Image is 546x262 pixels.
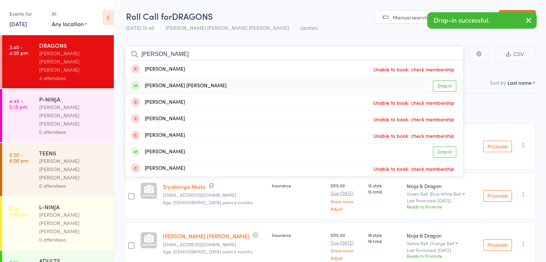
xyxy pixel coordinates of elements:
[427,12,537,29] div: Drop-in successful.
[39,203,108,211] div: L-NINJA
[407,248,477,253] small: Last Promoted: [DATE]
[372,114,456,125] span: Unable to book: check membership
[331,191,362,196] small: Due [DATE]
[331,182,362,211] div: $315.00
[163,183,205,190] a: Siyabonga Nkala
[430,241,454,245] div: Orange Belt
[407,241,477,245] div: Yellow Belt
[39,157,108,182] div: [PERSON_NAME] [PERSON_NAME] [PERSON_NAME]
[39,49,108,74] div: [PERSON_NAME] [PERSON_NAME] [PERSON_NAME]
[9,44,28,56] time: 3:40 - 4:20 pm
[331,232,362,260] div: $315.00
[126,24,154,31] span: [DATE] 15:40
[39,235,108,244] div: 0 attendees
[331,240,362,245] small: Due [DATE]
[39,211,108,235] div: [PERSON_NAME] [PERSON_NAME] [PERSON_NAME]
[407,182,477,190] div: Ninja & Dragon
[368,188,401,195] span: 15 total
[2,35,114,88] a: 3:40 -4:20 pmDRAGONS[PERSON_NAME] [PERSON_NAME] [PERSON_NAME]4 attendees
[331,206,362,211] a: Adjust
[39,182,108,190] div: 0 attendees
[39,95,108,103] div: P-NINJA
[433,80,456,92] a: Drop in
[131,98,185,107] div: [PERSON_NAME]
[508,79,532,86] div: Last name
[126,10,172,22] span: Roll Call for
[494,47,535,62] button: CSV
[163,232,249,240] a: [PERSON_NAME] [PERSON_NAME]
[131,82,227,90] div: [PERSON_NAME] [PERSON_NAME]
[9,152,28,163] time: 5:20 - 6:00 pm
[407,203,477,210] div: Ready to Promote
[372,97,456,108] span: Unable to book: check membership
[131,65,185,74] div: [PERSON_NAME]
[372,64,456,75] span: Unable to book: check membership
[39,128,108,136] div: 0 attendees
[2,89,114,142] a: 4:45 -5:15 pmP-NINJA[PERSON_NAME] [PERSON_NAME] [PERSON_NAME]0 attendees
[407,253,477,259] div: Ready to Promote
[483,239,512,251] button: Promote
[407,198,477,203] small: Last Promoted: [DATE]
[131,115,185,123] div: [PERSON_NAME]
[372,163,456,174] span: Unable to book: check membership
[368,238,401,244] span: 18 total
[9,98,27,109] time: 4:45 - 5:15 pm
[483,190,512,202] button: Promote
[163,248,252,254] span: Age: [DEMOGRAPHIC_DATA] years 5 months
[368,182,401,188] span: 15 style
[407,191,477,196] div: Green Belt
[2,143,114,196] a: 5:20 -6:00 pmTEENS[PERSON_NAME] [PERSON_NAME] [PERSON_NAME]0 attendees
[9,206,28,217] time: 6:30 - 7:00 pm
[372,130,456,141] span: Unable to book: check membership
[271,182,325,188] div: Insurance
[172,10,213,22] span: DRAGONS
[131,148,185,156] div: [PERSON_NAME]
[300,24,318,31] span: Upstairs
[39,149,108,157] div: TEENS
[9,20,27,28] a: [DATE]
[52,20,87,28] div: Any location
[131,131,185,140] div: [PERSON_NAME]
[125,46,463,62] input: Search by name
[39,74,108,82] div: 4 attendees
[2,197,114,250] a: 6:30 -7:00 pmL-NINJA[PERSON_NAME] [PERSON_NAME] [PERSON_NAME]0 attendees
[163,199,252,205] span: Age: [DEMOGRAPHIC_DATA] years 4 months
[393,14,428,21] span: Manual search
[433,146,456,158] a: Drop in
[39,41,108,49] div: DRAGONS
[271,232,325,238] div: Insurance
[430,191,461,196] div: Blue-White Belt
[165,24,289,31] span: [PERSON_NAME] [PERSON_NAME] [PERSON_NAME]
[52,8,87,20] div: At
[490,79,506,86] label: Sort by
[131,164,185,173] div: [PERSON_NAME]
[368,232,401,238] span: 18 style
[407,232,477,239] div: Ninja & Dragon
[331,248,362,253] a: Show more
[331,199,362,203] a: Show more
[39,103,108,128] div: [PERSON_NAME] [PERSON_NAME] [PERSON_NAME]
[163,192,266,197] small: orielbn@icloud.com
[331,256,362,260] a: Adjust
[9,8,45,20] div: Events for
[499,10,536,24] a: Exit roll call
[163,242,266,247] small: paula_carol001@hotmail.com
[483,141,512,152] button: Promote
